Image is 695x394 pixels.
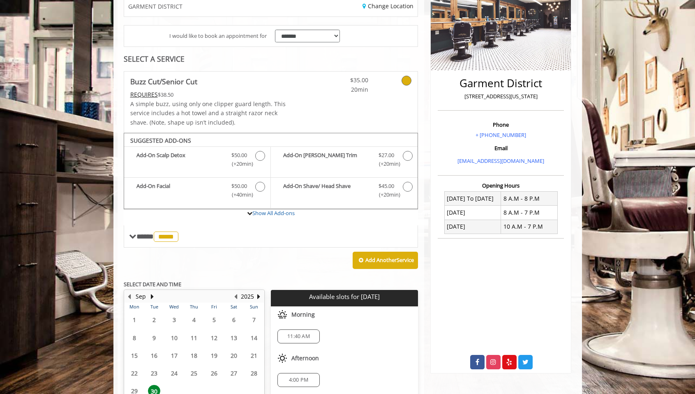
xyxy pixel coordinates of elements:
[440,122,562,127] h3: Phone
[374,190,398,199] span: (+20min )
[289,377,308,383] span: 4:00 PM
[124,133,418,209] div: Buzz Cut/Senior Cut Add-onS
[130,76,197,87] b: Buzz Cut/Senior Cut
[283,182,370,199] b: Add-On Shave/ Head Shave
[277,329,320,343] div: 11:40 AM
[501,206,558,220] td: 8 A.M - 7 P.M
[275,182,413,201] label: Add-On Shave/ Head Shave
[444,206,501,220] td: [DATE]
[363,2,413,10] a: Change Location
[244,303,264,311] th: Sun
[128,151,266,170] label: Add-On Scalp Detox
[379,151,394,160] span: $27.00
[287,333,310,340] span: 11:40 AM
[227,160,251,168] span: (+20min )
[277,353,287,363] img: afternoon slots
[277,373,320,387] div: 4:00 PM
[231,151,247,160] span: $50.00
[256,292,262,301] button: Next Year
[353,252,418,269] button: Add AnotherService
[124,280,181,288] b: SELECT DATE AND TIME
[125,303,144,311] th: Mon
[283,151,370,168] b: Add-On [PERSON_NAME] Trim
[169,32,267,40] span: I would like to book an appointment for
[277,310,287,320] img: morning slots
[128,182,266,201] label: Add-On Facial
[320,85,368,94] span: 20min
[184,303,204,311] th: Thu
[438,183,564,188] h3: Opening Hours
[241,292,254,301] button: 2025
[291,355,319,362] span: Afternoon
[476,131,526,139] a: + [PHONE_NUMBER]
[275,151,413,170] label: Add-On Beard Trim
[130,90,296,99] div: $38.50
[444,192,501,206] td: [DATE] To [DATE]
[457,157,544,165] a: [EMAIL_ADDRESS][DOMAIN_NAME]
[320,76,368,85] span: $35.00
[231,182,247,190] span: $50.00
[224,303,244,311] th: Sat
[440,145,562,151] h3: Email
[126,292,133,301] button: Previous Month
[130,137,191,144] b: SUGGESTED ADD-ONS
[136,182,223,199] b: Add-On Facial
[501,192,558,206] td: 8 A.M - 8 P.M
[144,303,164,311] th: Tue
[252,209,295,217] a: Show All Add-ons
[501,220,558,234] td: 10 A.M - 7 P.M
[136,292,146,301] button: Sep
[233,292,239,301] button: Previous Year
[130,90,158,98] span: This service needs some Advance to be paid before we block your appointment
[204,303,224,311] th: Fri
[130,100,296,127] p: A simple buzz, using only one clipper guard length. This service includes a hot towel and a strai...
[365,256,414,264] b: Add Another Service
[374,160,398,168] span: (+20min )
[291,311,315,318] span: Morning
[274,293,415,300] p: Available slots for [DATE]
[149,292,156,301] button: Next Month
[227,190,251,199] span: (+40min )
[444,220,501,234] td: [DATE]
[379,182,394,190] span: $45.00
[440,92,562,101] p: [STREET_ADDRESS][US_STATE]
[440,77,562,89] h2: Garment District
[164,303,184,311] th: Wed
[128,3,182,9] span: GARMENT DISTRICT
[136,151,223,168] b: Add-On Scalp Detox
[124,55,418,63] div: SELECT A SERVICE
